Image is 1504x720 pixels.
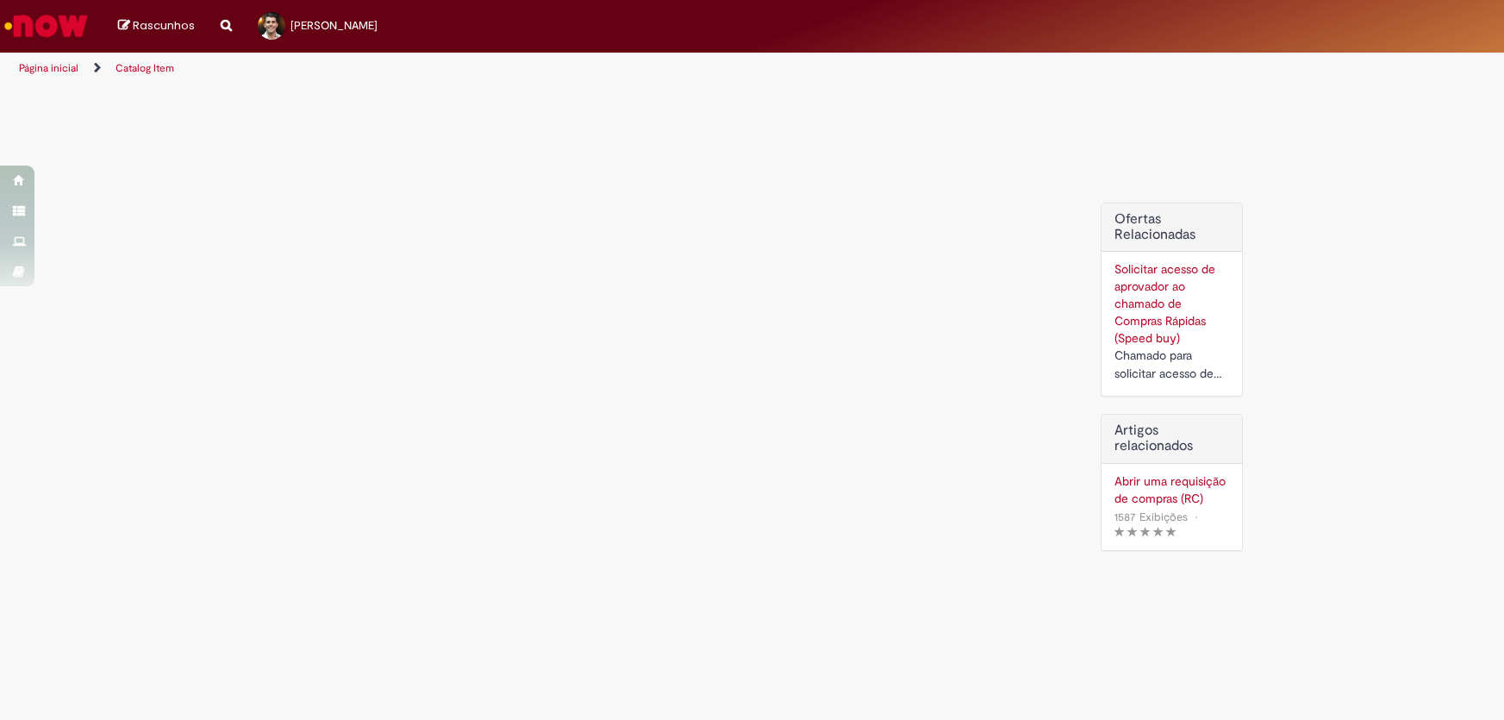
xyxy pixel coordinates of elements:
span: [PERSON_NAME] [290,18,378,33]
span: 1587 Exibições [1114,510,1188,524]
span: • [1191,505,1201,529]
h2: Ofertas Relacionadas [1114,212,1229,242]
a: Catalog Item [115,61,174,75]
ul: Trilhas de página [13,53,989,85]
a: Rascunhos [118,18,195,34]
a: Página inicial [19,61,78,75]
span: Rascunhos [133,17,195,34]
img: ServiceNow [2,9,90,43]
div: Chamado para solicitar acesso de aprovador ao ticket de Speed buy [1114,347,1229,383]
a: Abrir uma requisição de compras (RC) [1114,473,1229,507]
h3: Artigos relacionados [1114,423,1229,454]
div: Ofertas Relacionadas [1101,203,1243,397]
a: Solicitar acesso de aprovador ao chamado de Compras Rápidas (Speed buy) [1114,261,1215,346]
